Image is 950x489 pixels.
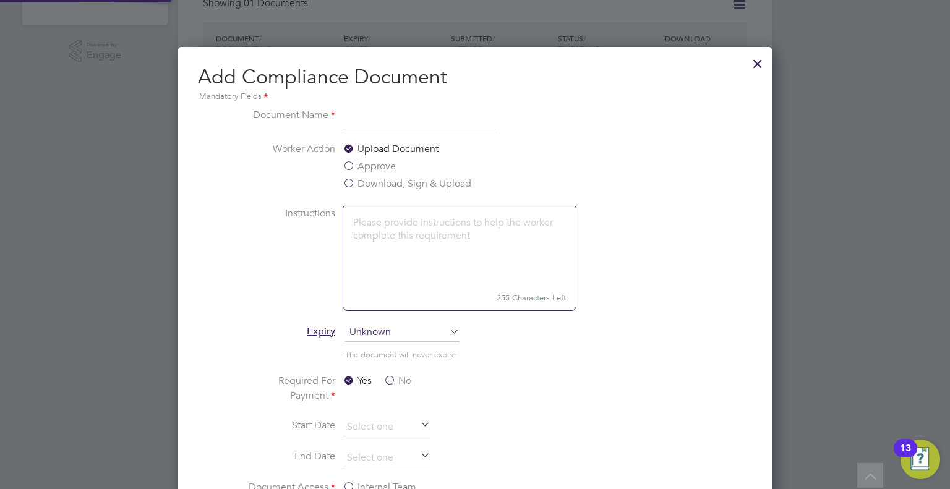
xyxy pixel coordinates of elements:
label: Document Name [242,108,335,127]
div: Mandatory Fields [198,90,752,104]
span: The document will never expire [345,349,456,360]
label: Start Date [242,418,335,434]
h2: Add Compliance Document [198,64,752,104]
input: Select one [343,418,430,436]
span: Expiry [307,325,335,338]
small: 255 Characters Left [343,286,576,311]
input: Select one [343,449,430,467]
label: No [383,373,411,388]
div: 13 [900,448,911,464]
label: Download, Sign & Upload [343,176,471,191]
span: Unknown [345,323,460,342]
label: Required For Payment [242,373,335,403]
label: Approve [343,159,396,174]
label: Yes [343,373,372,388]
label: Upload Document [343,142,439,156]
button: Open Resource Center, 13 new notifications [901,440,940,479]
label: Instructions [242,206,335,308]
label: Worker Action [242,142,335,191]
label: End Date [242,449,335,465]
